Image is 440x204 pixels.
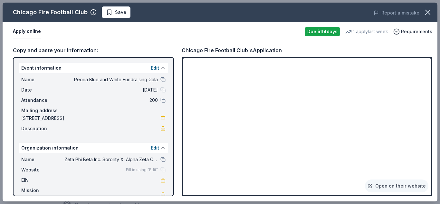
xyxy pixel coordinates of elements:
span: Save [115,8,126,16]
span: Mission statement [21,187,64,202]
div: Chicago Fire Football Club's Application [182,46,282,54]
button: Save [102,6,130,18]
button: Apply online [13,25,41,38]
span: Description [21,125,64,132]
span: [DATE] [64,86,158,94]
span: Peoria Blue and White Fundraising Gala [64,76,158,83]
span: [STREET_ADDRESS] [21,114,160,122]
button: Edit [151,144,159,152]
div: Organization information [19,143,168,153]
span: Fill in using "Edit" [126,167,158,172]
span: Date [21,86,64,94]
span: EIN [21,176,64,184]
span: Requirements [401,28,432,35]
span: Name [21,156,64,163]
div: Event information [19,63,168,73]
button: Report a mistake [374,9,419,17]
div: Mailing address [21,107,166,114]
span: Zeta Phi Beta Inc. Sorority Xi Alpha Zeta Chapter [64,156,158,163]
div: 1 apply last week [345,28,388,35]
div: Due in 14 days [305,27,340,36]
div: Chicago Fire Football Club [13,7,88,17]
a: Open on their website [365,180,428,192]
span: 200 [64,96,158,104]
div: Copy and paste your information: [13,46,174,54]
span: Attendance [21,96,64,104]
span: Name [21,76,64,83]
button: Requirements [393,28,432,35]
button: Edit [151,64,159,72]
span: Website [21,166,64,174]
